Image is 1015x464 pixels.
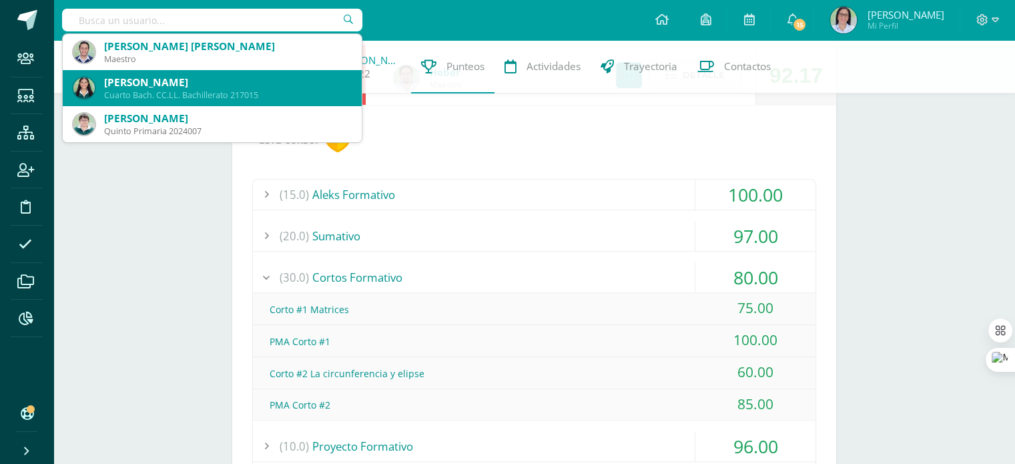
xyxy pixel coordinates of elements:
[253,221,815,251] div: Sumativo
[411,40,494,93] a: Punteos
[253,262,815,292] div: Cortos Formativo
[334,53,401,67] a: [PERSON_NAME]
[253,431,815,461] div: Proyecto Formativo
[446,59,484,73] span: Punteos
[73,113,95,135] img: b4d6628e7dd39d5ed5f6a3a160d4326a.png
[62,9,362,31] input: Busca un usuario...
[104,75,351,89] div: [PERSON_NAME]
[724,59,771,73] span: Contactos
[792,17,807,32] span: 15
[830,7,857,33] img: 65f5ad2135174e629501159bff54d22a.png
[591,40,687,93] a: Trayectoria
[695,293,815,323] div: 75.00
[104,53,351,65] div: Maestro
[73,41,95,63] img: 707b257b70002fbcf94b7b0c242b3eca.png
[687,40,781,93] a: Contactos
[280,221,309,251] span: (20.0)
[527,59,581,73] span: Actividades
[253,390,815,420] div: PMA Corto #2
[867,8,944,21] span: [PERSON_NAME]
[867,20,944,31] span: Mi Perfil
[253,359,815,389] div: Corto #2 La circunferencia y elipse
[104,126,351,137] div: Quinto Primaria 2024007
[253,326,815,357] div: PMA Corto #1
[695,357,815,387] div: 60.00
[695,389,815,419] div: 85.00
[494,40,591,93] a: Actividades
[624,59,677,73] span: Trayectoria
[695,262,815,292] div: 80.00
[73,77,95,99] img: 850e85adf1f9d6f0507dff7766d5b93b.png
[104,39,351,53] div: [PERSON_NAME] [PERSON_NAME]
[695,221,815,251] div: 97.00
[280,431,309,461] span: (10.0)
[253,294,815,324] div: Corto #1 Matrices
[253,180,815,210] div: Aleks Formativo
[695,325,815,355] div: 100.00
[280,180,309,210] span: (15.0)
[104,89,351,101] div: Cuarto Bach. CC.LL. Bachillerato 217015
[104,111,351,126] div: [PERSON_NAME]
[280,262,309,292] span: (30.0)
[695,180,815,210] div: 100.00
[695,431,815,461] div: 96.00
